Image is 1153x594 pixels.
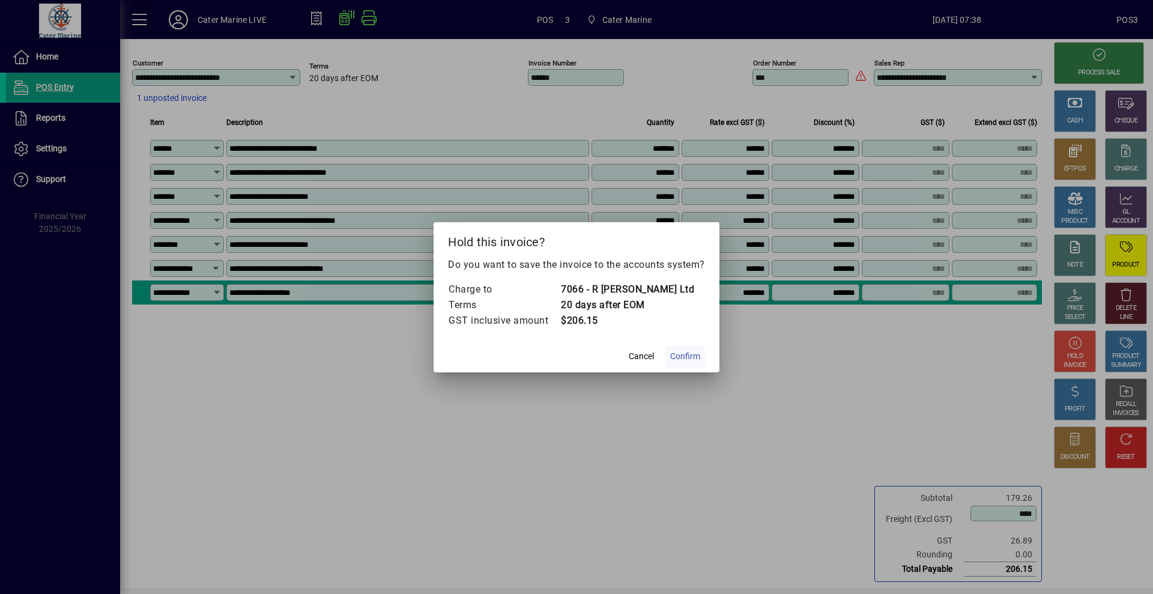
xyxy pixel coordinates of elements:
td: $206.15 [560,313,694,329]
td: Terms [448,297,560,313]
td: GST inclusive amount [448,313,560,329]
button: Confirm [665,346,705,368]
td: 20 days after EOM [560,297,694,313]
td: Charge to [448,282,560,297]
span: Cancel [629,350,654,363]
span: Confirm [670,350,700,363]
button: Cancel [622,346,661,368]
td: 7066 - R [PERSON_NAME] Ltd [560,282,694,297]
h2: Hold this invoice? [434,222,719,257]
p: Do you want to save the invoice to the accounts system? [448,258,705,272]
